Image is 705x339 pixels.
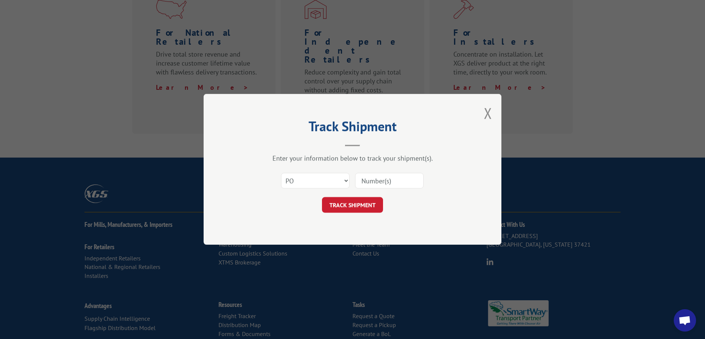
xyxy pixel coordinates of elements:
[241,154,464,163] div: Enter your information below to track your shipment(s).
[355,173,424,189] input: Number(s)
[674,309,696,332] div: Open chat
[241,121,464,135] h2: Track Shipment
[484,103,492,123] button: Close modal
[322,197,383,213] button: TRACK SHIPMENT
